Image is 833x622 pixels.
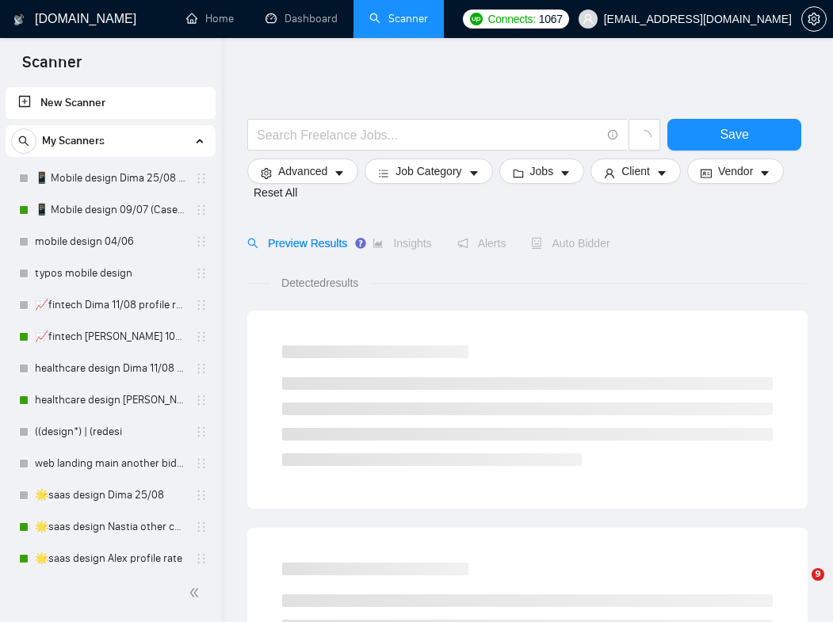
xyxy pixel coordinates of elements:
span: Save [720,124,748,144]
span: Vendor [718,162,753,180]
span: holder [195,267,208,280]
a: dashboardDashboard [266,12,338,25]
span: user [583,13,594,25]
a: 📱 Mobile design Dima 25/08 (another cover) [35,162,185,194]
span: 1067 [539,10,563,28]
span: holder [195,552,208,565]
span: search [247,238,258,249]
span: Jobs [530,162,554,180]
span: 9 [812,568,824,581]
span: search [12,135,36,147]
span: holder [195,521,208,533]
a: 🌟saas design Nastia other cover 27/05 [35,511,185,543]
span: Auto Bidder [531,237,609,250]
span: loading [637,130,651,144]
span: idcard [701,167,712,179]
button: search [11,128,36,154]
span: setting [261,167,272,179]
span: Preview Results [247,237,347,250]
span: holder [195,172,208,185]
button: setting [801,6,827,32]
button: idcardVendorcaret-down [687,158,784,184]
li: New Scanner [6,87,216,119]
a: setting [801,13,827,25]
button: userClientcaret-down [590,158,681,184]
a: typos mobile design [35,258,185,289]
span: holder [195,235,208,248]
span: holder [195,362,208,375]
span: area-chart [373,238,384,249]
a: 🌟saas design Dima 25/08 [35,479,185,511]
a: mobile design 04/06 [35,226,185,258]
span: Insights [373,237,431,250]
span: Client [621,162,650,180]
img: upwork-logo.png [470,13,483,25]
a: 🌟saas design Alex profile rate [35,543,185,574]
span: Advanced [278,162,327,180]
span: My Scanners [42,125,105,157]
span: robot [531,238,542,249]
span: user [604,167,615,179]
span: holder [195,299,208,311]
span: caret-down [334,167,345,179]
span: caret-down [759,167,770,179]
a: New Scanner [18,87,203,119]
a: 📈fintech [PERSON_NAME] 10/07 profile rate [35,321,185,353]
button: settingAdvancedcaret-down [247,158,358,184]
span: Alerts [457,237,506,250]
button: folderJobscaret-down [499,158,585,184]
div: Tooltip anchor [353,236,368,250]
span: Job Category [395,162,461,180]
span: holder [195,489,208,502]
a: searchScanner [369,12,428,25]
a: healthcare design [PERSON_NAME] 04/06 profile rate [35,384,185,416]
button: Save [667,119,801,151]
span: setting [802,13,826,25]
span: holder [195,457,208,470]
span: info-circle [608,130,618,140]
span: Connects: [487,10,535,28]
span: caret-down [468,167,480,179]
span: holder [195,330,208,343]
span: caret-down [656,167,667,179]
span: caret-down [560,167,571,179]
span: holder [195,394,208,406]
a: ((design*) | (redesi [35,416,185,448]
a: 📈fintech Dima 11/08 profile rate without Exclusively (25.08 to 24/7) [35,289,185,321]
span: holder [195,425,208,438]
a: homeHome [186,12,234,25]
iframe: Intercom live chat [779,568,817,606]
img: logo [13,7,25,32]
button: barsJob Categorycaret-down [365,158,492,184]
a: web landing main another bid 27/05 [35,448,185,479]
a: 📱 Mobile design 09/07 (Cases & UX/UI Cat) [35,194,185,226]
span: bars [378,167,389,179]
span: Scanner [10,51,94,84]
span: holder [195,204,208,216]
input: Search Freelance Jobs... [257,125,601,145]
a: Reset All [254,184,297,201]
span: Detected results [270,274,369,292]
span: notification [457,238,468,249]
span: double-left [189,585,204,601]
a: healthcare design Dima 11/08 profile rate [35,353,185,384]
span: folder [513,167,524,179]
